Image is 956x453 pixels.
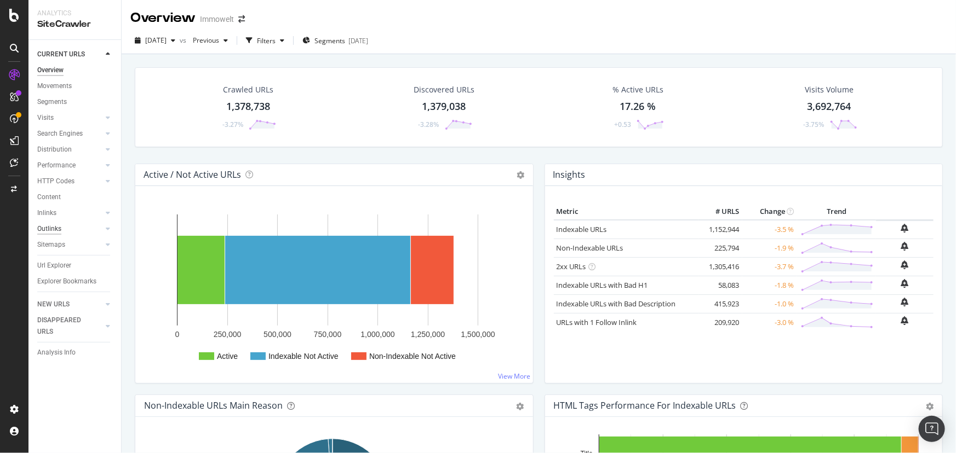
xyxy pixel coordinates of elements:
[742,204,797,220] th: Change
[699,257,742,276] td: 1,305,416
[37,144,102,155] a: Distribution
[37,276,113,287] a: Explorer Bookmarks
[37,239,102,251] a: Sitemaps
[414,84,474,95] div: Discovered URLs
[37,128,83,140] div: Search Engines
[37,128,102,140] a: Search Engines
[37,207,102,219] a: Inlinks
[130,9,196,27] div: Overview
[742,257,797,276] td: -3.7 %
[37,191,61,203] div: Content
[37,112,54,124] div: Visits
[699,276,742,294] td: 58,083
[37,144,72,155] div: Distribution
[742,220,797,239] td: -3.5 %
[37,96,113,108] a: Segments
[499,371,531,381] a: View More
[699,294,742,313] td: 415,923
[742,313,797,332] td: -3.0 %
[360,330,394,339] text: 1,000,000
[144,400,283,411] div: Non-Indexable URLs Main Reason
[37,96,67,108] div: Segments
[554,400,736,411] div: HTML Tags Performance for Indexable URLs
[268,352,339,361] text: Indexable Not Active
[926,403,934,410] div: gear
[411,330,445,339] text: 1,250,000
[614,120,631,129] div: +0.53
[699,313,742,332] td: 209,920
[223,84,273,95] div: Crawled URLs
[699,220,742,239] td: 1,152,944
[742,276,797,294] td: -1.8 %
[554,204,699,220] th: Metric
[808,100,851,114] div: 3,692,764
[797,204,876,220] th: Trend
[37,347,76,358] div: Analysis Info
[217,352,238,361] text: Active
[214,330,242,339] text: 250,000
[37,49,102,60] a: CURRENT URLS
[557,299,676,309] a: Indexable URLs with Bad Description
[557,280,648,290] a: Indexable URLs with Bad H1
[37,65,113,76] a: Overview
[145,36,167,45] span: 2025 Aug. 22nd
[369,352,456,361] text: Non-Indexable Not Active
[37,160,102,171] a: Performance
[130,32,180,49] button: [DATE]
[805,84,854,95] div: Visits Volume
[37,191,113,203] a: Content
[37,176,75,187] div: HTTP Codes
[226,100,270,114] div: 1,378,738
[238,15,245,23] div: arrow-right-arrow-left
[557,224,607,234] a: Indexable URLs
[517,403,524,410] div: gear
[804,120,825,129] div: -3.75%
[461,330,495,339] text: 1,500,000
[37,315,102,338] a: DISAPPEARED URLS
[422,100,466,114] div: 1,379,038
[901,224,909,233] div: bell-plus
[264,330,291,339] text: 500,000
[188,36,219,45] span: Previous
[901,260,909,269] div: bell-plus
[175,330,180,339] text: 0
[37,160,76,171] div: Performance
[37,276,96,287] div: Explorer Bookmarks
[222,120,243,129] div: -3.27%
[37,18,112,31] div: SiteCrawler
[919,416,945,442] div: Open Intercom Messenger
[612,84,663,95] div: % Active URLs
[557,262,586,271] a: 2xx URLs
[298,32,373,49] button: Segments[DATE]
[37,299,70,310] div: NEW URLS
[37,80,113,92] a: Movements
[188,32,232,49] button: Previous
[144,204,520,374] svg: A chart.
[37,9,112,18] div: Analytics
[37,260,113,271] a: Url Explorer
[901,279,909,288] div: bell-plus
[901,316,909,325] div: bell-plus
[901,242,909,251] div: bell-plus
[553,167,586,182] h4: Insights
[37,347,113,358] a: Analysis Info
[742,239,797,257] td: -1.9 %
[242,32,289,49] button: Filters
[37,49,85,60] div: CURRENT URLS
[37,299,102,310] a: NEW URLS
[37,112,102,124] a: Visits
[557,317,637,327] a: URLs with 1 Follow Inlink
[144,167,241,182] h4: Active / Not Active URLs
[180,36,188,45] span: vs
[699,239,742,257] td: 225,794
[620,100,656,114] div: 17.26 %
[314,330,342,339] text: 750,000
[200,14,234,25] div: Immowelt
[37,239,65,251] div: Sitemaps
[37,223,102,235] a: Outlinks
[419,120,439,129] div: -3.28%
[37,80,72,92] div: Movements
[257,36,276,45] div: Filters
[517,171,525,179] i: Options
